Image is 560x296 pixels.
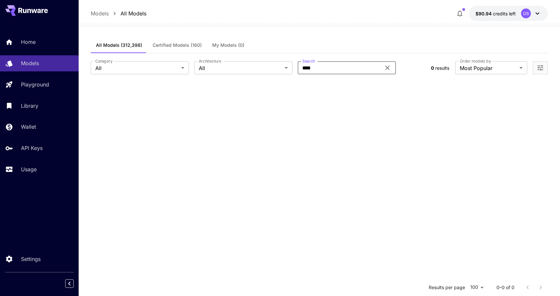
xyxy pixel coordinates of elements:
button: $90.93908OS [469,6,548,21]
nav: breadcrumb [91,9,146,17]
span: My Models (0) [212,42,244,48]
span: All Models (312,398) [96,42,142,48]
span: $90.94 [476,11,493,16]
p: Results per page [429,284,465,291]
div: OS [521,9,531,18]
span: Certified Models (160) [153,42,202,48]
a: Models [91,9,109,17]
div: $90.93908 [476,10,516,17]
label: Category [95,58,113,64]
span: results [435,65,449,71]
p: Settings [21,255,41,263]
label: Search [302,58,315,64]
label: Architecture [199,58,221,64]
button: Collapse sidebar [65,279,74,288]
span: All [199,64,282,72]
p: Usage [21,165,37,173]
p: Playground [21,81,49,88]
div: Collapse sidebar [70,278,79,289]
p: API Keys [21,144,43,152]
span: credits left [493,11,516,16]
p: 0–0 of 0 [496,284,514,291]
p: Library [21,102,38,110]
p: Wallet [21,123,36,131]
p: Models [21,59,39,67]
button: Open more filters [536,64,544,72]
div: 100 [468,283,486,292]
p: Home [21,38,36,46]
label: Order models by [460,58,491,64]
a: All Models [121,9,146,17]
span: Most Popular [460,64,517,72]
span: All [95,64,178,72]
span: 0 [431,65,434,71]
